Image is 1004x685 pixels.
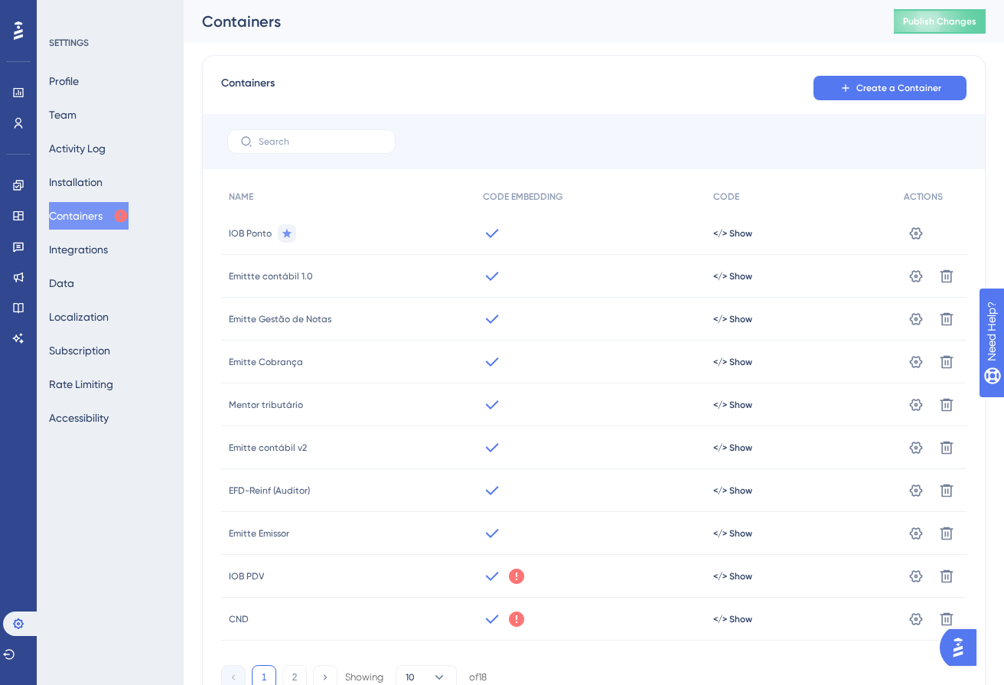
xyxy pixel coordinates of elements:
[49,404,109,432] button: Accessibility
[903,15,976,28] span: Publish Changes
[713,191,739,203] span: CODE
[229,570,264,582] span: IOB PDV
[713,484,752,497] button: </> Show
[229,356,303,368] span: Emitte Cobrança
[49,337,110,364] button: Subscription
[49,202,129,230] button: Containers
[713,613,752,625] button: </> Show
[221,74,275,102] span: Containers
[229,313,331,325] span: Emitte Gestão de Notas
[940,625,986,670] iframe: UserGuiding AI Assistant Launcher
[483,191,562,203] span: CODE EMBEDDING
[36,4,96,22] span: Need Help?
[202,11,856,32] div: Containers
[229,613,249,625] span: CND
[813,76,967,100] button: Create a Container
[345,670,383,684] div: Showing
[49,303,109,331] button: Localization
[713,442,752,454] button: </> Show
[406,671,415,683] span: 10
[49,370,113,398] button: Rate Limiting
[713,570,752,582] button: </> Show
[259,136,383,147] input: Search
[469,670,487,684] div: of 18
[229,227,272,240] span: IOB Ponto
[49,37,173,49] div: SETTINGS
[229,527,289,540] span: Emitte Emissor
[229,442,307,454] span: Emitte contábil v2
[713,270,752,282] button: </> Show
[713,399,752,411] button: </> Show
[49,168,103,196] button: Installation
[713,356,752,368] button: </> Show
[49,236,108,263] button: Integrations
[713,313,752,325] button: </> Show
[49,67,79,95] button: Profile
[713,227,752,240] button: </> Show
[49,269,74,297] button: Data
[49,135,106,162] button: Activity Log
[229,399,303,411] span: Mentor tributário
[713,527,752,540] button: </> Show
[229,191,253,203] span: NAME
[49,101,77,129] button: Team
[856,82,941,94] span: Create a Container
[229,270,313,282] span: Emittte contábil 1.0
[229,484,310,497] span: EFD-Reinf (Auditor)
[904,191,943,203] span: ACTIONS
[894,9,986,34] button: Publish Changes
